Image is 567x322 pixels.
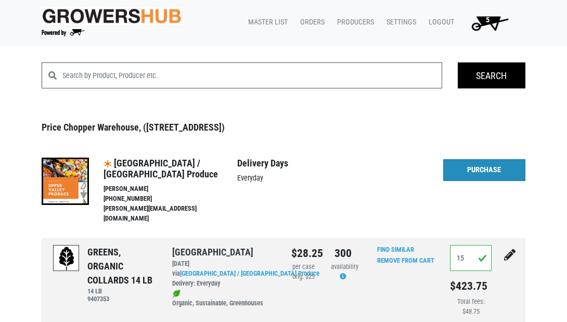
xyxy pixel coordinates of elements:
img: thumbnail-193ae0f64ec2a00c421216573b1a8b30.png [42,158,89,205]
a: Logout [420,12,458,32]
div: Organic, Sustainable, Greenhouses [172,289,276,308]
div: orig. $25 [291,272,315,282]
a: [GEOGRAPHIC_DATA] [172,247,253,257]
div: $28.25 [291,245,315,262]
li: [PHONE_NUMBER] [104,194,237,204]
span: availability [331,263,358,271]
img: Powered by Big Wheelbarrow [42,29,85,36]
div: Delivery: Everyday [172,279,276,289]
span: 5 [486,16,489,24]
li: [PERSON_NAME][EMAIL_ADDRESS][DOMAIN_NAME] [104,204,237,224]
div: GREENS, ORGANIC COLLARDS 14 LB [87,245,157,287]
input: Remove From Cart [371,255,441,267]
a: Settings [378,12,420,32]
h5: $423.75 [450,279,492,293]
img: placeholder-variety-43d6402dacf2d531de610a020419775a.svg [54,246,80,272]
h6: 14 LB [87,287,157,295]
li: [PERSON_NAME] [104,184,237,194]
input: Search by Product, Producer etc. [62,62,442,88]
input: Qty [450,245,492,271]
a: Orders [292,12,329,32]
img: leaf-e5c59151409436ccce96b2ca1b28e03c.png [172,290,181,298]
div: via [172,269,276,289]
a: Master List [240,12,292,32]
a: Purchase [443,159,525,181]
div: 300 [331,245,355,262]
a: [GEOGRAPHIC_DATA] / [GEOGRAPHIC_DATA] Produce [180,269,319,277]
h4: Delivery Days [237,158,340,169]
div: per case [291,262,315,272]
span: [GEOGRAPHIC_DATA] / [GEOGRAPHIC_DATA] Produce [104,158,218,180]
p: Everyday [237,173,340,184]
input: Search [458,62,525,88]
div: Total fees: $48.75 [450,297,492,317]
a: Find Similar [377,246,414,253]
a: Producers [329,12,378,32]
h3: Price Chopper Warehouse, ([STREET_ADDRESS]) [42,122,525,133]
img: Cart [467,12,513,33]
h6: 9407353 [87,295,157,303]
div: [DATE] [172,259,276,269]
img: original-fc7597fdc6adbb9d0e2ae620e786d1a2.jpg [42,7,182,25]
img: icon-17c1cd160ff821739f900b4391806256.png [104,160,112,168]
a: 5 [458,12,517,33]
